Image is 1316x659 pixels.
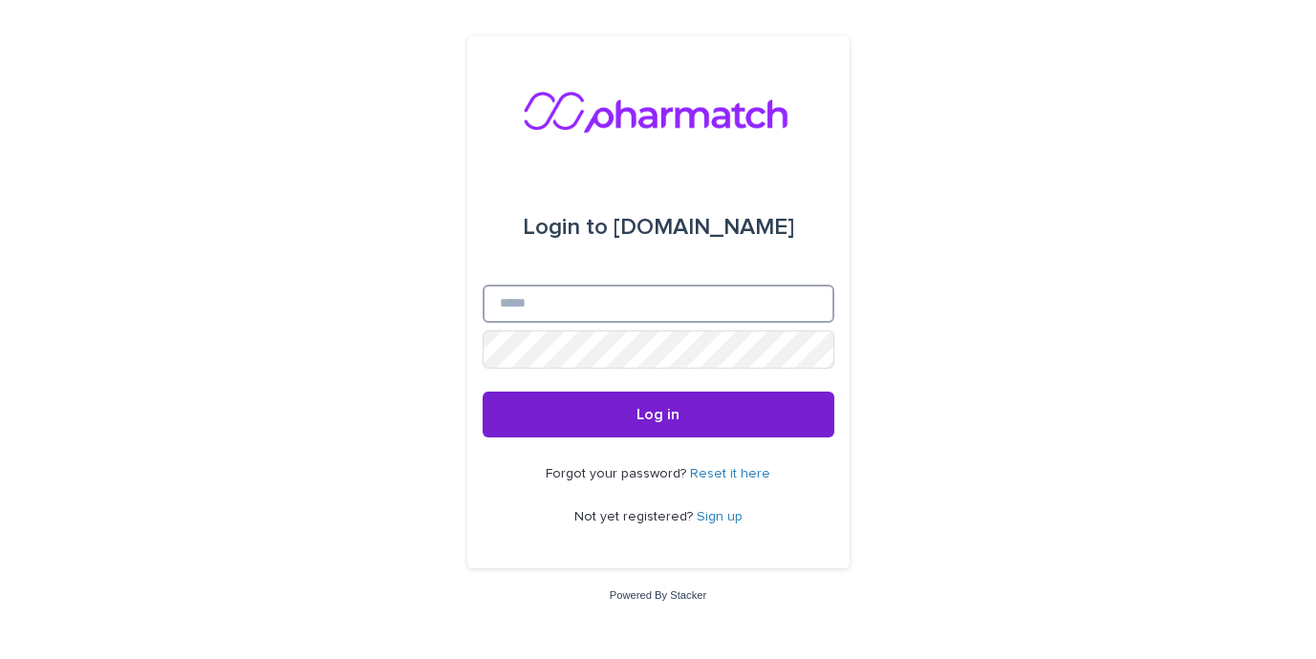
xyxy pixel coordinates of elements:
span: Login to [523,216,608,239]
span: Log in [636,407,680,422]
a: Sign up [697,510,743,523]
a: Powered By Stacker [610,589,706,601]
span: Not yet registered? [574,510,697,523]
img: nMxkRIEURaCxZB0ULbfH [523,82,794,139]
a: Reset it here [690,467,770,480]
div: [DOMAIN_NAME] [523,201,794,254]
span: Forgot your password? [546,467,690,480]
button: Log in [483,392,834,437]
